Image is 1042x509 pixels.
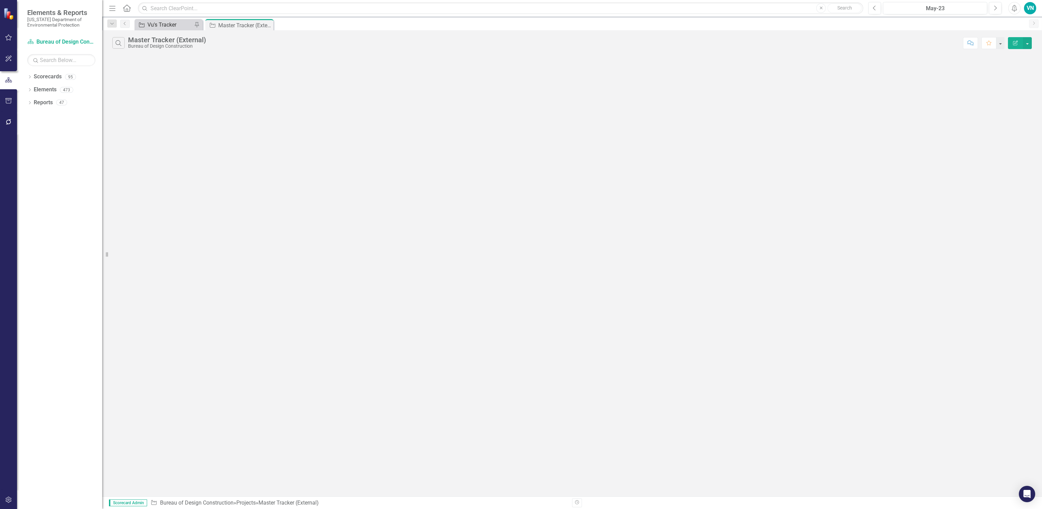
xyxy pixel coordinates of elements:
input: Search Below... [27,54,95,66]
span: Search [837,5,852,11]
a: Elements [34,86,57,94]
button: VN [1024,2,1036,14]
a: Projects [236,499,256,506]
div: 47 [56,100,67,106]
button: Search [827,3,862,13]
button: May-23 [883,2,987,14]
a: Bureau of Design Construction [27,38,95,46]
a: Vu's Tracker [136,20,192,29]
div: Open Intercom Messenger [1019,486,1035,502]
div: Master Tracker (External) [128,36,206,44]
div: 473 [60,87,73,93]
div: Vu's Tracker [147,20,192,29]
a: Reports [34,99,53,107]
div: 95 [65,74,76,80]
small: [US_STATE] Department of Environmental Protection [27,17,95,28]
div: Master Tracker (External) [218,21,272,30]
div: Bureau of Design Construction [128,44,206,49]
div: Master Tracker (External) [258,499,319,506]
div: » » [151,499,567,507]
img: ClearPoint Strategy [3,7,15,19]
span: Scorecard Admin [109,499,147,506]
input: Search ClearPoint... [138,2,863,14]
a: Scorecards [34,73,62,81]
a: Bureau of Design Construction [160,499,234,506]
span: Elements & Reports [27,9,95,17]
div: May-23 [885,4,985,13]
